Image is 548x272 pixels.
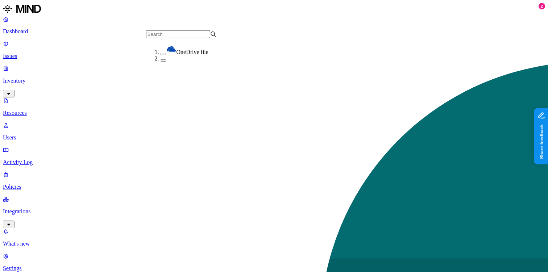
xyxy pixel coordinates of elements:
a: Resources [3,97,545,116]
span: OneDrive file [177,49,208,55]
p: Policies [3,184,545,190]
img: MIND [3,3,41,14]
a: Users [3,122,545,141]
a: Issues [3,41,545,59]
input: Search [146,30,210,38]
p: What's new [3,240,545,247]
p: Inventory [3,78,545,84]
p: Integrations [3,208,545,215]
a: What's new [3,228,545,247]
div: 2 [539,3,545,9]
p: Activity Log [3,159,545,166]
p: Issues [3,53,545,59]
a: Activity Log [3,147,545,166]
p: Resources [3,110,545,116]
p: Settings [3,265,545,272]
p: Users [3,134,545,141]
img: onedrive.svg [166,44,177,54]
a: Integrations [3,196,545,227]
a: Dashboard [3,16,545,35]
a: Inventory [3,65,545,96]
p: Dashboard [3,28,545,35]
a: Policies [3,171,545,190]
a: MIND [3,3,545,16]
a: Settings [3,253,545,272]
